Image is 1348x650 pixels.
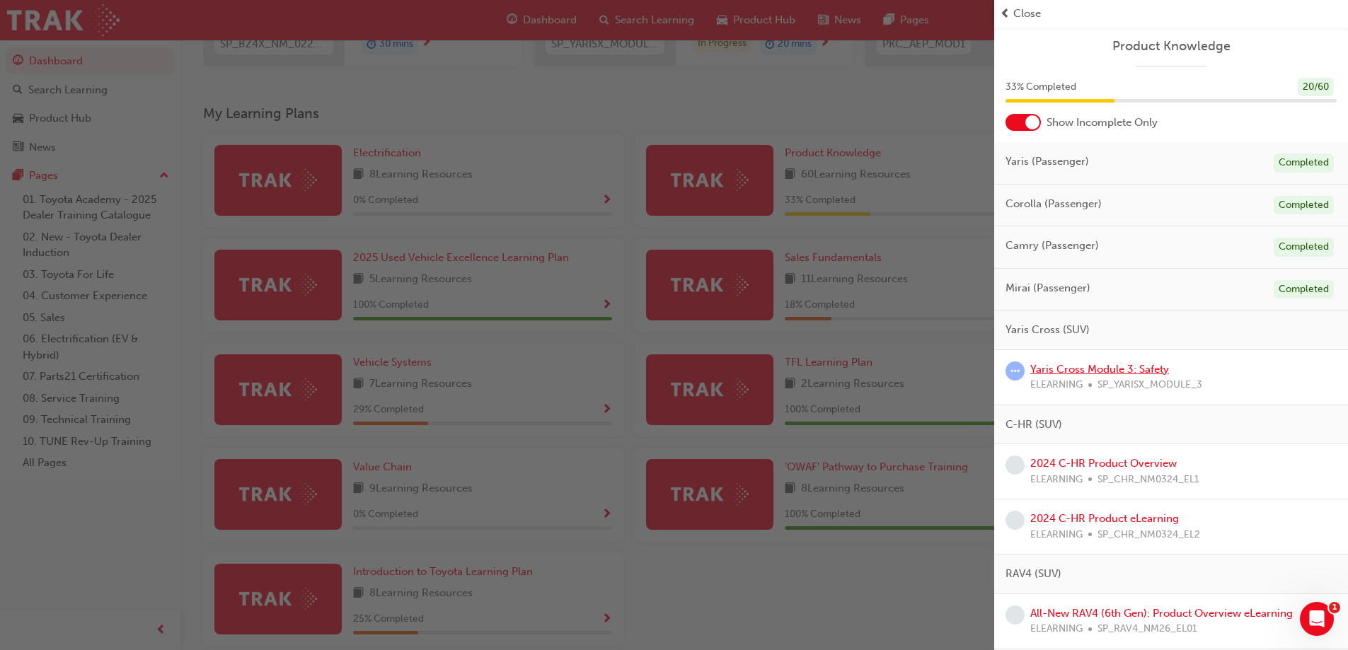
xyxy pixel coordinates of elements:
[1274,153,1334,173] div: Completed
[1006,566,1061,582] span: RAV4 (SUV)
[1006,361,1025,381] span: learningRecordVerb_ATTEMPT-icon
[1030,457,1177,470] a: 2024 C-HR Product Overview
[1098,527,1200,543] span: SP_CHR_NM0324_EL2
[1006,455,1025,475] span: learningRecordVerb_NONE-icon
[1030,472,1083,488] span: ELEARNING
[1098,377,1202,393] span: SP_YARISX_MODULE_3
[1300,602,1334,636] iframe: Intercom live chat
[1329,602,1340,613] span: 1
[1030,607,1293,620] a: All-New RAV4 (6th Gen): Product Overview eLearning
[1047,115,1158,131] span: Show Incomplete Only
[1030,363,1169,376] a: Yaris Cross Module 3: Safety
[1006,322,1090,338] span: Yaris Cross (SUV)
[1274,196,1334,215] div: Completed
[1030,377,1083,393] span: ELEARNING
[1006,196,1102,212] span: Corolla (Passenger)
[1030,512,1179,525] a: 2024 C-HR Product eLearning
[1000,6,1342,22] button: prev-iconClose
[1298,78,1334,97] div: 20 / 60
[1006,238,1099,254] span: Camry (Passenger)
[1000,6,1010,22] span: prev-icon
[1013,6,1041,22] span: Close
[1006,417,1062,433] span: C-HR (SUV)
[1098,621,1197,637] span: SP_RAV4_NM26_EL01
[1030,527,1083,543] span: ELEARNING
[1006,605,1025,625] span: learningRecordVerb_NONE-icon
[1098,472,1199,488] span: SP_CHR_NM0324_EL1
[1006,79,1076,95] span: 33 % Completed
[1006,511,1025,530] span: learningRecordVerb_NONE-icon
[1006,38,1337,54] a: Product Knowledge
[1274,280,1334,299] div: Completed
[1006,280,1090,296] span: Mirai (Passenger)
[1030,621,1083,637] span: ELEARNING
[1274,238,1334,257] div: Completed
[1006,153,1089,170] span: Yaris (Passenger)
